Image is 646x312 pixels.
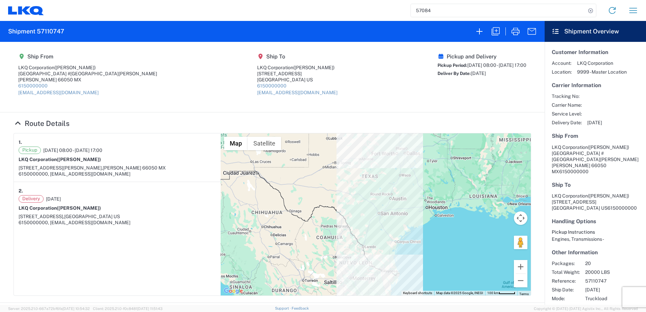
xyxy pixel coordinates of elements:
[552,182,639,188] h5: Ship To
[19,165,103,171] span: [STREET_ADDRESS][PERSON_NAME],
[103,165,166,171] span: [PERSON_NAME] 66050 MX
[552,102,582,108] span: Carrier Name:
[552,111,582,117] span: Service Level:
[514,236,527,249] button: Drag Pegman onto the map to open Street View
[57,157,101,162] span: ([PERSON_NAME])
[585,269,643,275] span: 20000 LBS
[514,260,527,274] button: Zoom in
[585,304,643,310] span: Agistix Truckload Services
[552,193,629,205] span: LKQ Corporation [STREET_ADDRESS]
[552,193,639,211] address: [GEOGRAPHIC_DATA] US
[257,83,287,88] a: 6150000000
[519,292,529,296] a: Terms
[257,71,338,77] div: [STREET_ADDRESS]
[19,187,23,195] strong: 2.
[57,205,101,211] span: ([PERSON_NAME])
[18,77,157,83] div: [PERSON_NAME] 66050 MX
[552,304,580,310] span: Creator:
[18,83,48,88] a: 6150000000
[54,65,96,70] span: ([PERSON_NAME])
[514,211,527,225] button: Map camera controls
[552,60,572,66] span: Account:
[403,291,432,295] button: Keyboard shortcuts
[552,287,580,293] span: Ship Date:
[19,147,41,154] span: Pickup
[63,307,90,311] span: [DATE] 10:54:32
[552,229,639,235] h6: Pickup Instructions
[552,69,572,75] span: Location:
[14,119,70,128] a: Hide Details
[588,193,629,199] span: ([PERSON_NAME])
[224,137,248,150] button: Show street map
[19,195,44,203] span: Delivery
[587,120,602,126] span: [DATE]
[18,90,99,95] a: [EMAIL_ADDRESS][DOMAIN_NAME]
[438,71,471,76] span: Deliver By Date:
[552,260,580,266] span: Packages:
[552,120,582,126] span: Delivery Date:
[514,274,527,287] button: Zoom out
[552,278,580,284] span: Reference:
[585,260,643,266] span: 20
[552,82,639,88] h5: Carrier Information
[552,295,580,302] span: Mode:
[559,169,589,174] span: 6150000000
[585,287,643,293] span: [DATE]
[43,147,102,153] span: [DATE] 08:00 - [DATE] 17:00
[293,65,334,70] span: ([PERSON_NAME])
[552,269,580,275] span: Total Weight:
[607,205,637,211] span: 6150000000
[552,93,582,99] span: Tracking No:
[552,133,639,139] h5: Ship From
[467,62,526,68] span: [DATE] 08:00 - [DATE] 17:00
[275,306,292,310] a: Support
[552,151,639,162] span: [GEOGRAPHIC_DATA] #[GEOGRAPHIC_DATA][PERSON_NAME]
[19,138,22,147] strong: 1.
[577,69,627,75] span: 9999 - Master Location
[552,144,639,175] address: [PERSON_NAME] 66050 MX
[257,53,338,60] h5: Ship To
[222,287,245,295] a: Open this area in Google Maps (opens a new window)
[552,145,588,150] span: LKQ Corporation
[585,278,643,284] span: 57110747
[534,306,638,312] span: Copyright © [DATE]-[DATE] Agistix Inc., All Rights Reserved
[577,60,627,66] span: LKQ Corporation
[18,53,157,60] h5: Ship From
[19,171,216,177] div: 6150000000, [EMAIL_ADDRESS][DOMAIN_NAME]
[545,21,646,42] header: Shipment Overview
[18,64,157,71] div: LKQ Corporation
[471,71,486,76] span: [DATE]
[93,307,163,311] span: Client: 2025.21.0-f0c8481
[552,49,639,55] h5: Customer Information
[19,219,216,226] div: 6150000000, [EMAIL_ADDRESS][DOMAIN_NAME]
[487,291,499,295] span: 100 km
[137,307,163,311] span: [DATE] 11:51:43
[411,4,586,17] input: Shipment, tracking or reference number
[257,64,338,71] div: LKQ Corporation
[8,307,90,311] span: Server: 2025.21.0-667a72bf6fa
[257,90,338,95] a: [EMAIL_ADDRESS][DOMAIN_NAME]
[438,63,467,68] span: Pickup Period:
[552,218,639,225] h5: Handling Options
[485,291,517,295] button: Map Scale: 100 km per 45 pixels
[257,77,338,83] div: [GEOGRAPHIC_DATA] US
[46,196,61,202] span: [DATE]
[222,287,245,295] img: Google
[8,27,64,35] h2: Shipment 57110747
[64,214,120,219] span: [GEOGRAPHIC_DATA] US
[438,53,526,60] h5: Pickup and Delivery
[19,157,101,162] strong: LKQ Corporation
[18,71,157,77] div: [GEOGRAPHIC_DATA] #[GEOGRAPHIC_DATA][PERSON_NAME]
[585,295,643,302] span: Truckload
[248,137,281,150] button: Show satellite imagery
[436,291,483,295] span: Map data ©2025 Google, INEGI
[19,205,101,211] strong: LKQ Corporation
[19,214,64,219] span: [STREET_ADDRESS],
[552,249,639,256] h5: Other Information
[588,145,629,150] span: ([PERSON_NAME])
[292,306,309,310] a: Feedback
[552,236,639,242] div: Engines, Transmissions -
